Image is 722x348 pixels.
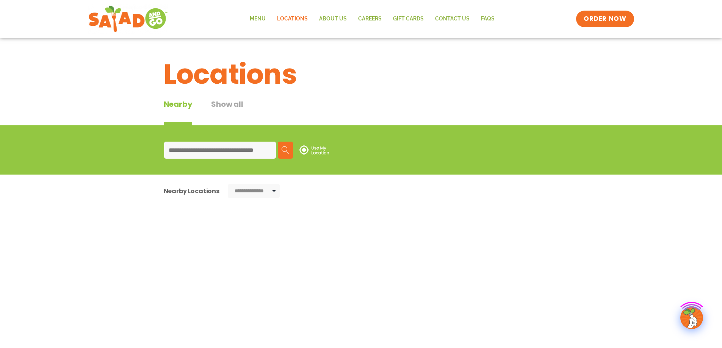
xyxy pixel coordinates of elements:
[282,146,289,154] img: search.svg
[576,11,634,27] a: ORDER NOW
[164,54,559,95] h1: Locations
[299,145,329,155] img: use-location.svg
[244,10,500,28] nav: Menu
[584,14,626,23] span: ORDER NOW
[475,10,500,28] a: FAQs
[313,10,352,28] a: About Us
[387,10,429,28] a: GIFT CARDS
[271,10,313,28] a: Locations
[211,98,243,125] button: Show all
[88,4,168,34] img: new-SAG-logo-768×292
[429,10,475,28] a: Contact Us
[352,10,387,28] a: Careers
[164,98,193,125] div: Nearby
[164,98,262,125] div: Tabbed content
[164,186,219,196] div: Nearby Locations
[244,10,271,28] a: Menu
